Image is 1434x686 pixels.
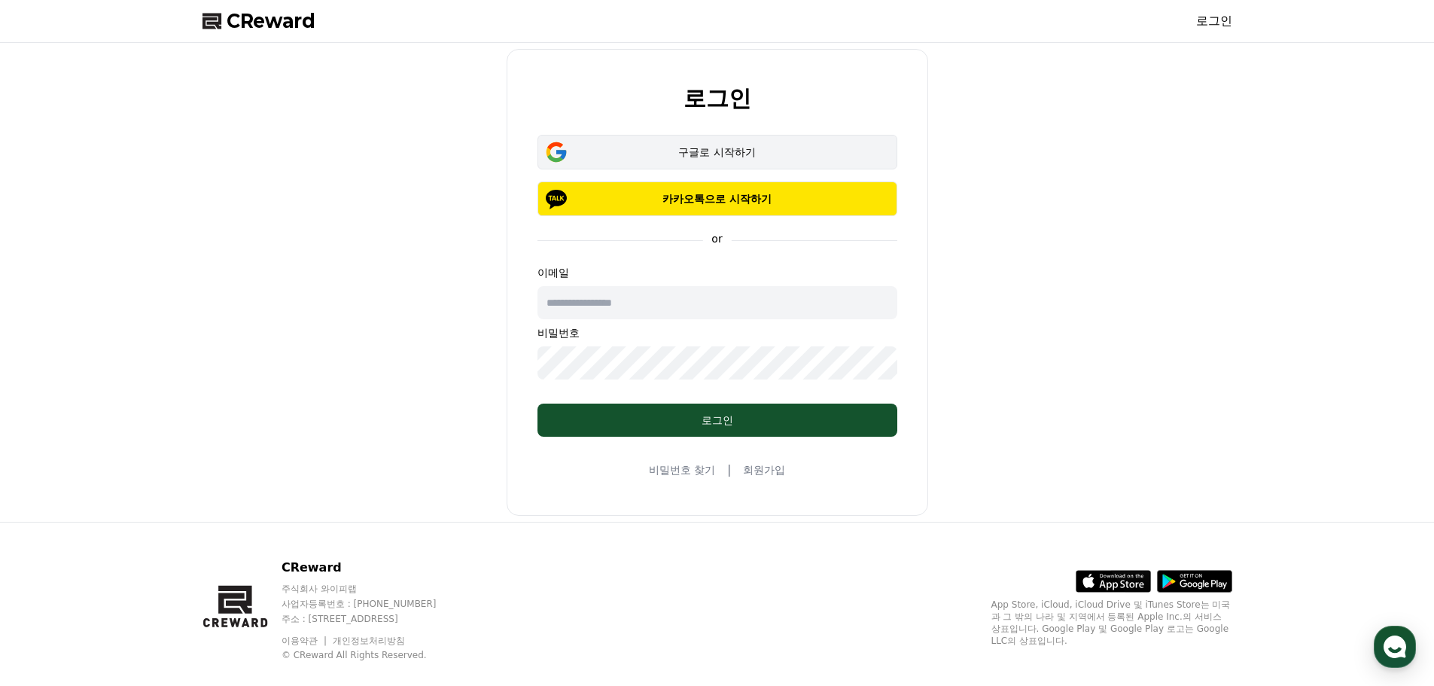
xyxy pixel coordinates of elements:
a: 개인정보처리방침 [333,636,405,646]
div: 로그인 [568,413,867,428]
p: CReward [282,559,465,577]
span: | [727,461,731,479]
a: 설정 [194,477,289,515]
div: 구글로 시작하기 [559,145,875,160]
a: 회원가입 [743,462,785,477]
span: 대화 [138,501,156,513]
p: App Store, iCloud, iCloud Drive 및 iTunes Store는 미국과 그 밖의 나라 및 지역에서 등록된 Apple Inc.의 서비스 상표입니다. Goo... [991,599,1232,647]
button: 로그인 [537,404,897,437]
p: © CReward All Rights Reserved. [282,649,465,661]
a: 이용약관 [282,636,329,646]
p: 주소 : [STREET_ADDRESS] [282,613,465,625]
p: 주식회사 와이피랩 [282,583,465,595]
a: 대화 [99,477,194,515]
h2: 로그인 [684,86,751,111]
p: 비밀번호 [537,325,897,340]
a: 홈 [5,477,99,515]
p: 사업자등록번호 : [PHONE_NUMBER] [282,598,465,610]
a: 비밀번호 찾기 [649,462,715,477]
span: 홈 [47,500,56,512]
button: 카카오톡으로 시작하기 [537,181,897,216]
p: 이메일 [537,265,897,280]
p: 카카오톡으로 시작하기 [559,191,875,206]
a: CReward [202,9,315,33]
a: 로그인 [1196,12,1232,30]
span: CReward [227,9,315,33]
p: or [702,231,731,246]
span: 설정 [233,500,251,512]
button: 구글로 시작하기 [537,135,897,169]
